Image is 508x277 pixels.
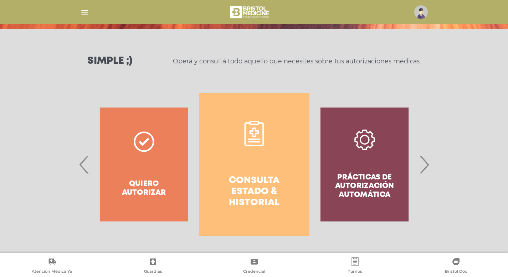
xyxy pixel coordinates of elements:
[406,257,507,276] a: Bristol Doc
[102,257,203,276] a: Guardias
[445,269,467,275] span: Bristol Doc
[243,269,265,275] span: Credencial
[1,257,102,276] a: Atención Médica Ya
[304,257,405,276] a: Turnos
[144,269,162,275] span: Guardias
[199,93,309,236] a: Consulta estado & historial
[80,8,89,17] img: Cober_menu-lines-white.svg
[173,57,421,66] p: Operá y consultá todo aquello que necesites sobre tus autorizaciones médicas.
[212,175,297,209] h4: Consulta estado & historial
[32,269,72,275] span: Atención Médica Ya
[77,145,91,184] span: Previous
[204,257,304,276] a: Credencial
[87,56,132,66] h3: Simple ;)
[417,145,431,184] span: Next
[348,269,362,275] span: Turnos
[229,4,271,21] img: bristol-medicine-blanco.png
[414,5,428,19] img: profile-placeholder.svg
